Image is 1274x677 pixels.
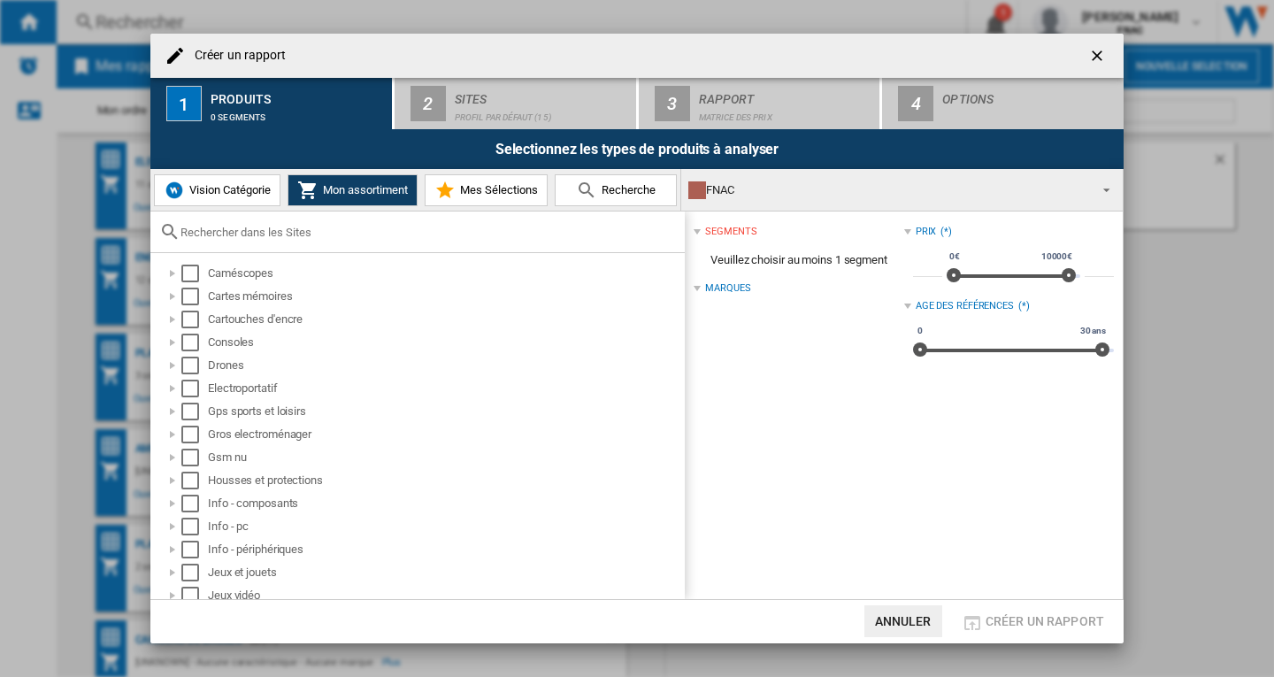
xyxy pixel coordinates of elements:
[705,281,750,296] div: Marques
[211,85,385,104] div: Produits
[181,426,208,443] md-checkbox: Select
[208,334,682,351] div: Consoles
[181,518,208,535] md-checkbox: Select
[425,174,548,206] button: Mes Sélections
[947,250,963,264] span: 0€
[864,605,942,637] button: Annuler
[154,174,280,206] button: Vision Catégorie
[915,324,925,338] span: 0
[942,85,1117,104] div: Options
[150,78,394,129] button: 1 Produits 0 segments
[1081,38,1117,73] button: getI18NText('BUTTONS.CLOSE_DIALOG')
[181,449,208,466] md-checkbox: Select
[882,78,1124,129] button: 4 Options
[150,129,1124,169] div: Selectionnez les types de produits à analyser
[164,180,185,201] img: wiser-icon-blue.png
[1039,250,1075,264] span: 10000€
[1088,47,1109,68] ng-md-icon: getI18NText('BUTTONS.CLOSE_DIALOG')
[898,86,933,121] div: 4
[288,174,418,206] button: Mon assortiment
[181,334,208,351] md-checkbox: Select
[705,225,756,239] div: segments
[455,104,629,122] div: Profil par défaut (15)
[181,311,208,328] md-checkbox: Select
[181,564,208,581] md-checkbox: Select
[208,426,682,443] div: Gros electroménager
[181,541,208,558] md-checkbox: Select
[208,449,682,466] div: Gsm nu
[655,86,690,121] div: 3
[597,183,656,196] span: Recherche
[208,564,682,581] div: Jeux et jouets
[208,288,682,305] div: Cartes mémoires
[699,85,873,104] div: Rapport
[180,226,676,239] input: Rechercher dans les Sites
[181,357,208,374] md-checkbox: Select
[208,518,682,535] div: Info - pc
[208,403,682,420] div: Gps sports et loisirs
[208,357,682,374] div: Drones
[185,183,271,196] span: Vision Catégorie
[916,225,937,239] div: Prix
[208,495,682,512] div: Info - composants
[181,403,208,420] md-checkbox: Select
[181,288,208,305] md-checkbox: Select
[639,78,882,129] button: 3 Rapport Matrice des prix
[208,265,682,282] div: Caméscopes
[181,380,208,397] md-checkbox: Select
[181,472,208,489] md-checkbox: Select
[208,541,682,558] div: Info - périphériques
[694,243,903,277] span: Veuillez choisir au moins 1 segment
[688,178,1087,203] div: FNAC
[181,587,208,604] md-checkbox: Select
[411,86,446,121] div: 2
[208,587,682,604] div: Jeux vidéo
[208,311,682,328] div: Cartouches d'encre
[555,174,677,206] button: Recherche
[186,47,287,65] h4: Créer un rapport
[395,78,638,129] button: 2 Sites Profil par défaut (15)
[455,85,629,104] div: Sites
[166,86,202,121] div: 1
[211,104,385,122] div: 0 segments
[208,472,682,489] div: Housses et protections
[208,380,682,397] div: Electroportatif
[699,104,873,122] div: Matrice des prix
[181,265,208,282] md-checkbox: Select
[986,614,1104,628] span: Créer un rapport
[956,605,1109,637] button: Créer un rapport
[456,183,538,196] span: Mes Sélections
[318,183,408,196] span: Mon assortiment
[916,299,1014,313] div: Age des références
[1078,324,1109,338] span: 30 ans
[181,495,208,512] md-checkbox: Select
